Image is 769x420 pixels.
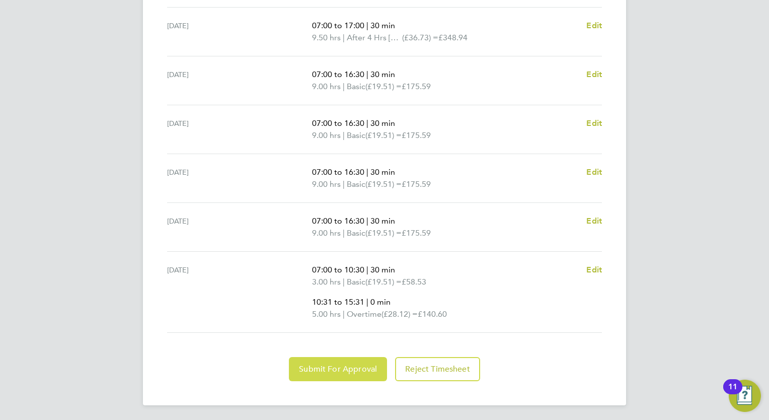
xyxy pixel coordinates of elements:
span: 9.00 hrs [312,82,341,91]
div: [DATE] [167,117,312,142]
span: 07:00 to 10:30 [312,265,364,274]
span: | [343,130,345,140]
span: 30 min [370,118,395,128]
span: 30 min [370,265,395,274]
div: [DATE] [167,166,312,190]
span: 07:00 to 16:30 [312,216,364,226]
span: | [343,309,345,319]
span: 07:00 to 17:00 [312,21,364,30]
span: | [366,167,368,177]
span: | [343,179,345,189]
span: Overtime [347,308,381,320]
span: £58.53 [402,277,426,287]
span: Edit [586,167,602,177]
button: Submit For Approval [289,357,387,381]
a: Edit [586,68,602,81]
div: [DATE] [167,20,312,44]
div: [DATE] [167,264,312,320]
a: Edit [586,166,602,178]
span: 07:00 to 16:30 [312,69,364,79]
span: 30 min [370,167,395,177]
span: (£28.12) = [381,309,418,319]
span: (£19.51) = [365,277,402,287]
a: Edit [586,117,602,129]
span: 0 min [370,297,391,307]
a: Edit [586,20,602,32]
span: 30 min [370,216,395,226]
span: | [343,228,345,238]
span: (£36.73) = [402,33,438,42]
span: Basic [347,129,365,142]
span: Edit [586,118,602,128]
span: | [366,21,368,30]
span: | [366,69,368,79]
span: Edit [586,265,602,274]
span: £175.59 [402,228,431,238]
span: 10:31 to 15:31 [312,297,364,307]
span: | [343,277,345,287]
span: £140.60 [418,309,447,319]
span: 9.00 hrs [312,130,341,140]
span: 9.00 hrs [312,228,341,238]
span: (£19.51) = [365,179,402,189]
span: £175.59 [402,130,431,140]
span: Edit [586,21,602,30]
button: Open Resource Center, 11 new notifications [729,380,761,412]
span: (£19.51) = [365,130,402,140]
span: After 4 Hrs [DATE] and Bank Holiday [347,32,402,44]
span: | [366,297,368,307]
a: Edit [586,264,602,276]
span: | [366,216,368,226]
span: £175.59 [402,82,431,91]
span: 9.50 hrs [312,33,341,42]
span: Edit [586,69,602,79]
span: Basic [347,227,365,239]
span: 07:00 to 16:30 [312,118,364,128]
span: 3.00 hrs [312,277,341,287]
div: 11 [728,387,737,400]
a: Edit [586,215,602,227]
span: Basic [347,276,365,288]
span: 9.00 hrs [312,179,341,189]
span: Basic [347,178,365,190]
div: [DATE] [167,68,312,93]
span: £175.59 [402,179,431,189]
span: | [366,265,368,274]
span: Edit [586,216,602,226]
span: Basic [347,81,365,93]
span: | [343,33,345,42]
span: | [343,82,345,91]
div: [DATE] [167,215,312,239]
span: 30 min [370,21,395,30]
span: | [366,118,368,128]
span: (£19.51) = [365,82,402,91]
span: 07:00 to 16:30 [312,167,364,177]
span: 5.00 hrs [312,309,341,319]
button: Reject Timesheet [395,357,480,381]
span: 30 min [370,69,395,79]
span: £348.94 [438,33,468,42]
span: Reject Timesheet [405,364,470,374]
span: (£19.51) = [365,228,402,238]
span: Submit For Approval [299,364,377,374]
